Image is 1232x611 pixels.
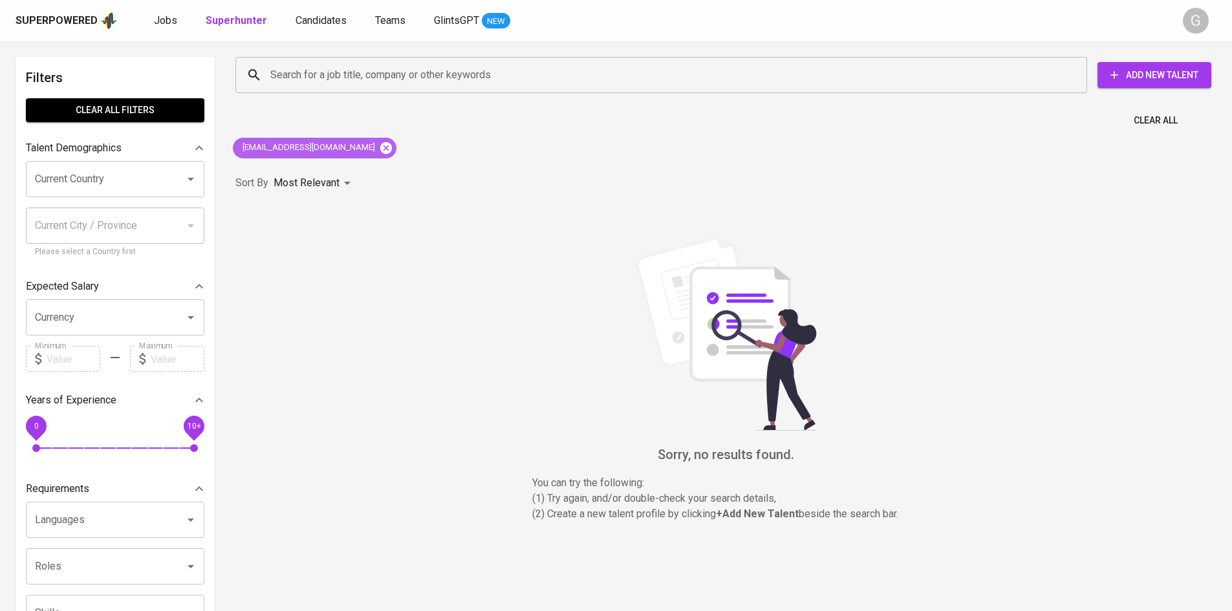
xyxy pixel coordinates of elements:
button: Open [182,557,200,575]
p: Years of Experience [26,392,116,408]
span: [EMAIL_ADDRESS][DOMAIN_NAME] [233,142,383,154]
h6: Sorry, no results found. [235,444,1216,465]
span: Clear All filters [36,102,194,118]
div: [EMAIL_ADDRESS][DOMAIN_NAME] [233,138,396,158]
span: Teams [375,14,405,27]
b: + Add New Talent [716,508,799,520]
a: Teams [375,13,408,29]
span: Add New Talent [1108,67,1201,83]
div: G [1183,8,1209,34]
p: Expected Salary [26,279,99,294]
button: Open [182,170,200,188]
button: Clear All [1129,109,1183,133]
a: Jobs [154,13,180,29]
p: Most Relevant [274,175,340,191]
span: Candidates [296,14,347,27]
b: Superhunter [206,14,267,27]
img: app logo [100,11,118,30]
div: Expected Salary [26,273,204,299]
button: Open [182,511,200,529]
button: Open [182,308,200,327]
span: GlintsGPT [434,14,479,27]
p: You can try the following : [532,475,920,491]
p: Please select a Country first [35,246,195,259]
span: 10+ [187,422,200,431]
a: GlintsGPT NEW [434,13,510,29]
div: Years of Experience [26,387,204,413]
p: Talent Demographics [26,140,122,156]
img: file_searching.svg [629,237,823,431]
div: Requirements [26,476,204,502]
p: (2) Create a new talent profile by clicking beside the search bar. [532,506,920,522]
div: Talent Demographics [26,135,204,161]
span: 0 [34,422,38,431]
input: Value [151,346,204,372]
p: Sort By [235,175,268,191]
span: Jobs [154,14,177,27]
input: Value [47,346,100,372]
a: Candidates [296,13,349,29]
button: Clear All filters [26,98,204,122]
a: Superhunter [206,13,270,29]
a: Superpoweredapp logo [16,11,118,30]
span: NEW [482,15,510,28]
p: (1) Try again, and/or double-check your search details, [532,491,920,506]
div: Superpowered [16,14,98,28]
h6: Filters [26,67,204,88]
span: Clear All [1134,113,1178,129]
p: Requirements [26,481,89,497]
button: Add New Talent [1097,62,1211,88]
div: Most Relevant [274,171,355,195]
